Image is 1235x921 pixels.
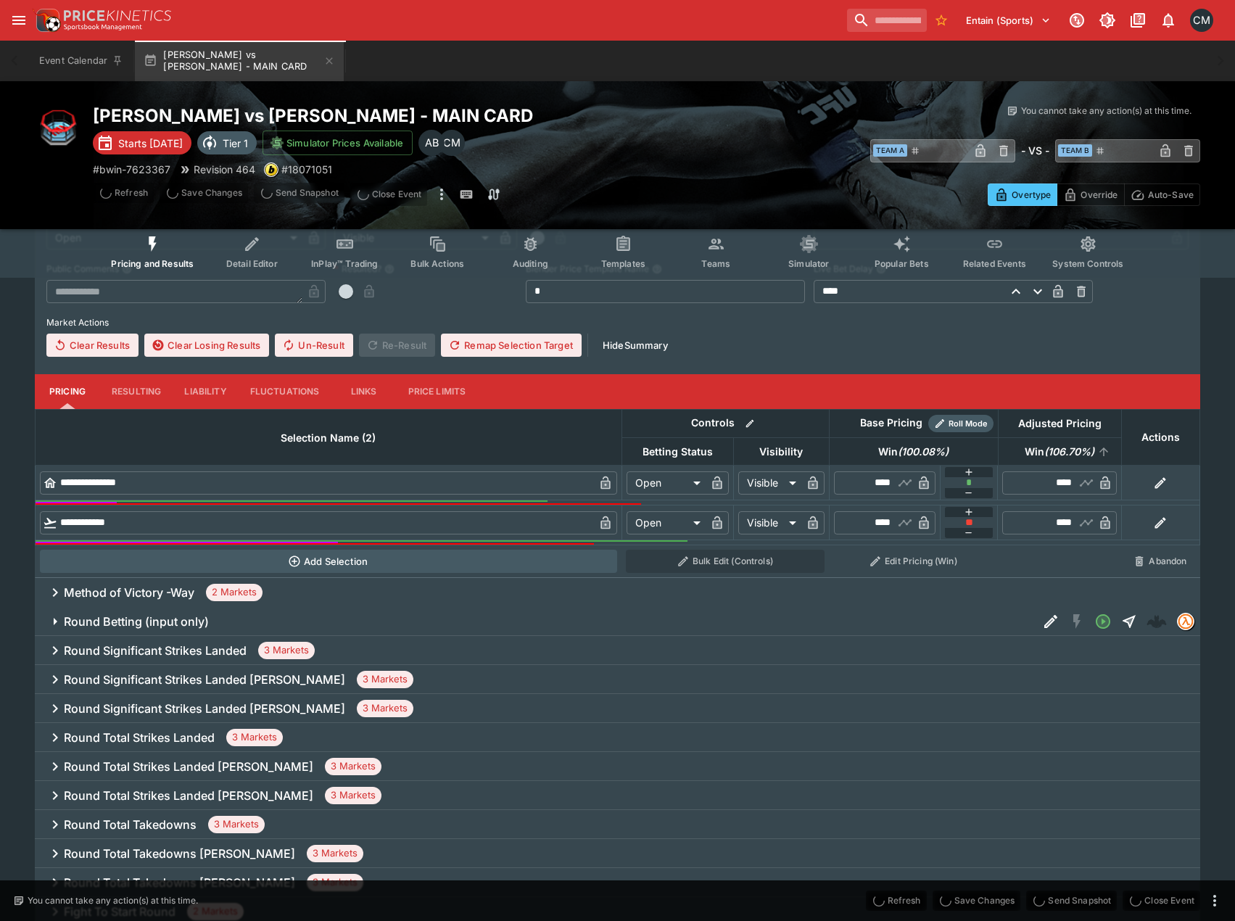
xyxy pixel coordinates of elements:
h6: Method of Victory -Way [64,585,194,600]
div: Visible [738,511,801,534]
img: tradingmodel [1178,614,1194,629]
span: 3 Markets [325,759,381,774]
button: Toggle light/dark mode [1094,7,1120,33]
th: Actions [1121,409,1199,465]
button: Event Calendar [30,41,132,81]
span: Teams [701,258,730,269]
button: Abandon [1125,550,1195,573]
button: Override [1057,183,1124,206]
img: PriceKinetics [64,10,171,21]
button: Notifications [1155,7,1181,33]
span: 3 Markets [307,846,363,861]
input: search [847,9,927,32]
em: ( 106.70 %) [1044,443,1094,460]
button: Round Betting (input only) [35,607,1038,636]
p: Starts [DATE] [118,136,183,151]
span: Auditing [513,258,548,269]
span: Related Events [963,258,1026,269]
span: 3 Markets [258,643,315,658]
button: Edit Detail [1038,608,1064,635]
h6: - VS - [1021,143,1049,158]
p: Revision 464 [194,162,255,177]
span: Win(100.08%) [862,443,965,460]
span: Win(106.70%) [1009,443,1110,460]
em: ( 100.08 %) [898,443,949,460]
div: Base Pricing [854,414,928,432]
button: Overtype [988,183,1057,206]
button: Simulator Prices Available [263,131,413,155]
button: HideSummary [594,334,677,357]
button: more [1206,892,1223,909]
span: Detail Editor [226,258,278,269]
button: Pricing [35,374,100,409]
img: mma.png [35,104,81,151]
span: Simulator [788,258,829,269]
h6: Round Betting (input only) [64,614,209,629]
button: Edit Pricing (Win) [833,550,994,573]
div: Event type filters [99,226,1135,278]
button: Price Limits [397,374,478,409]
th: Adjusted Pricing [998,409,1121,437]
span: System Controls [1052,258,1123,269]
button: Bulk edit [740,414,759,433]
span: Un-Result [275,334,352,357]
div: Visible [738,471,801,495]
button: [PERSON_NAME] vs [PERSON_NAME] - MAIN CARD [135,41,344,81]
button: Auto-Save [1124,183,1200,206]
th: Controls [621,409,829,437]
h6: Round Total Strikes Landed [PERSON_NAME] [64,788,313,804]
span: 3 Markets [357,672,413,687]
button: Straight [1116,608,1142,635]
button: Bulk Edit (Controls) [626,550,825,573]
h6: Round Significant Strikes Landed [64,643,247,658]
span: InPlay™ Trading [311,258,378,269]
div: tradingmodel [1177,613,1194,630]
button: Clear Results [46,334,139,357]
p: Copy To Clipboard [93,162,170,177]
div: Cameron Matheson [439,130,465,156]
button: Liability [173,374,238,409]
button: Select Tenant [957,9,1060,32]
span: Roll Mode [943,418,994,430]
button: Resulting [100,374,173,409]
button: Links [331,374,397,409]
img: PriceKinetics Logo [32,6,61,35]
span: Selection Name (2) [265,429,392,447]
button: No Bookmarks [930,9,953,32]
span: Re-Result [359,334,435,357]
button: Remap Selection Target [441,334,582,357]
span: Popular Bets [875,258,929,269]
p: Override [1081,187,1118,202]
button: Open [1090,608,1116,635]
h6: Round Total Takedowns [PERSON_NAME] [64,875,295,891]
img: bwin.png [265,163,278,176]
span: Pricing and Results [111,258,194,269]
div: bwin [264,162,278,177]
button: more [433,183,450,206]
p: Copy To Clipboard [281,162,332,177]
button: Clear Losing Results [144,334,269,357]
span: Team B [1058,144,1092,157]
p: You cannot take any action(s) at this time. [1021,104,1191,117]
svg: Open [1094,613,1112,630]
span: Bulk Actions [410,258,464,269]
label: Market Actions [46,312,1189,334]
div: Start From [988,183,1200,206]
img: Sportsbook Management [64,24,142,30]
div: Open [627,471,706,495]
div: Cameron Matheson [1190,9,1213,32]
button: open drawer [6,7,32,33]
h6: Round Total Takedowns [PERSON_NAME] [64,846,295,862]
span: Betting Status [627,443,729,460]
span: Visibility [743,443,819,460]
button: Documentation [1125,7,1151,33]
span: 3 Markets [357,701,413,716]
p: Overtype [1012,187,1051,202]
span: 3 Markets [307,875,363,890]
span: 3 Markets [325,788,381,803]
h6: Round Total Strikes Landed [64,730,215,746]
p: Tier 1 [223,136,248,151]
span: 3 Markets [226,730,283,745]
button: Add Selection [40,550,618,573]
p: Auto-Save [1148,187,1194,202]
